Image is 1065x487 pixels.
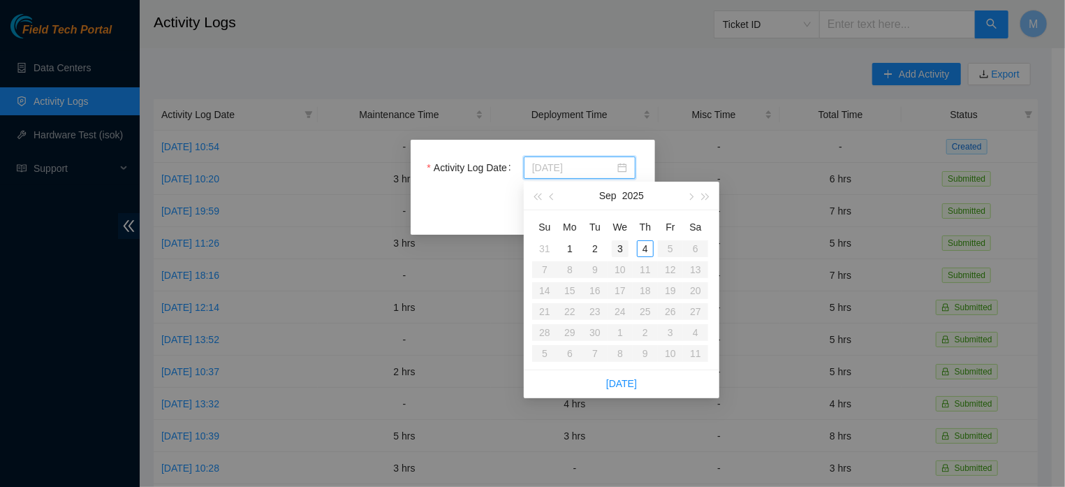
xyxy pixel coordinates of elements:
input: Activity Log Date [532,160,615,175]
div: 1 [561,240,578,257]
td: 2025-08-31 [532,238,557,259]
td: 2025-09-04 [633,238,658,259]
label: Activity Log Date [427,157,517,179]
th: Su [532,216,557,238]
th: Th [633,216,658,238]
th: Mo [557,216,582,238]
td: 2025-09-01 [557,238,582,259]
th: Fr [658,216,683,238]
td: 2025-09-03 [608,238,633,259]
div: 31 [536,240,553,257]
a: [DATE] [606,378,637,389]
th: Tu [582,216,608,238]
button: Sep [599,182,617,210]
div: 2 [587,240,603,257]
th: We [608,216,633,238]
button: 2025 [622,182,644,210]
td: 2025-09-02 [582,238,608,259]
div: 3 [612,240,629,257]
th: Sa [683,216,708,238]
div: 4 [637,240,654,257]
